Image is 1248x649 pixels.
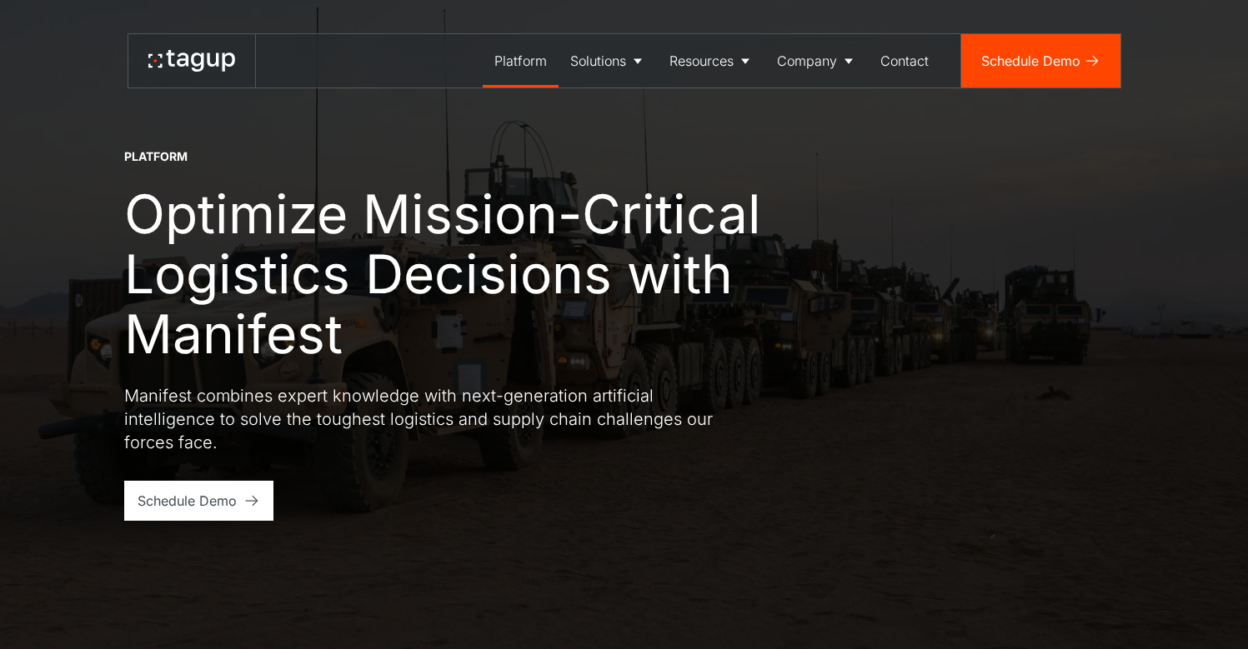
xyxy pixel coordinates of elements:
h1: Optimize Mission-Critical Logistics Decisions with Manifest [124,184,824,364]
div: Schedule Demo [138,491,237,511]
a: Company [765,34,869,87]
div: Schedule Demo [981,51,1080,71]
p: Manifest combines expert knowledge with next-generation artificial intelligence to solve the toug... [124,384,724,454]
a: Schedule Demo [124,481,273,521]
div: Company [777,51,837,71]
a: Solutions [559,34,658,87]
a: Contact [869,34,940,87]
a: Resources [658,34,765,87]
a: Platform [483,34,559,87]
div: Resources [669,51,734,71]
a: Schedule Demo [961,34,1120,87]
div: Platform [494,51,547,71]
div: Contact [880,51,929,71]
div: Solutions [570,51,626,71]
div: Platform [124,148,188,165]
